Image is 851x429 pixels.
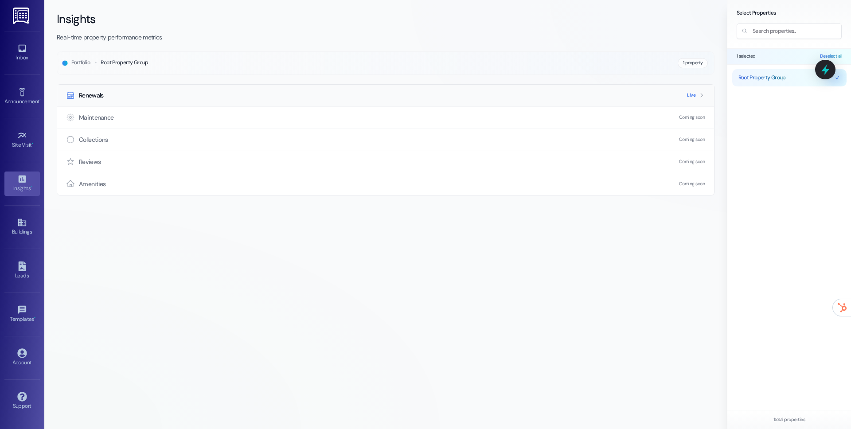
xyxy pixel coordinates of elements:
[4,41,40,65] a: Inbox
[31,184,32,190] span: •
[79,135,108,144] span: Collections
[687,92,695,98] span: Live
[737,23,842,39] input: Search properties...
[737,9,842,17] h3: Select Properties
[4,259,40,283] a: Leads
[79,157,101,167] span: Reviews
[732,69,847,86] button: Root Property Group
[57,12,714,27] h1: Insights
[679,114,705,121] span: Coming soon
[34,315,35,321] span: •
[679,159,705,165] span: Coming soon
[4,346,40,370] a: Account
[678,58,708,68] span: 1 property
[79,113,113,122] span: Maintenance
[95,59,96,67] span: •
[820,53,842,59] button: Deselect all
[13,8,31,24] img: ResiDesk Logo
[734,417,845,423] p: 1 total properties
[39,97,41,103] span: •
[32,140,33,147] span: •
[4,128,40,152] a: Site Visit •
[57,33,714,42] p: Real-time property performance metrics
[71,59,90,67] span: Portfolio
[738,74,786,82] span: Root Property Group
[4,302,40,326] a: Templates •
[4,389,40,413] a: Support
[101,59,148,67] span: Root Property Group
[79,179,106,189] span: Amenities
[4,215,40,239] a: Buildings
[4,172,40,195] a: Insights •
[679,181,705,187] span: Coming soon
[737,53,756,59] span: 1 selected
[679,136,705,143] span: Coming soon
[79,91,103,100] span: Renewals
